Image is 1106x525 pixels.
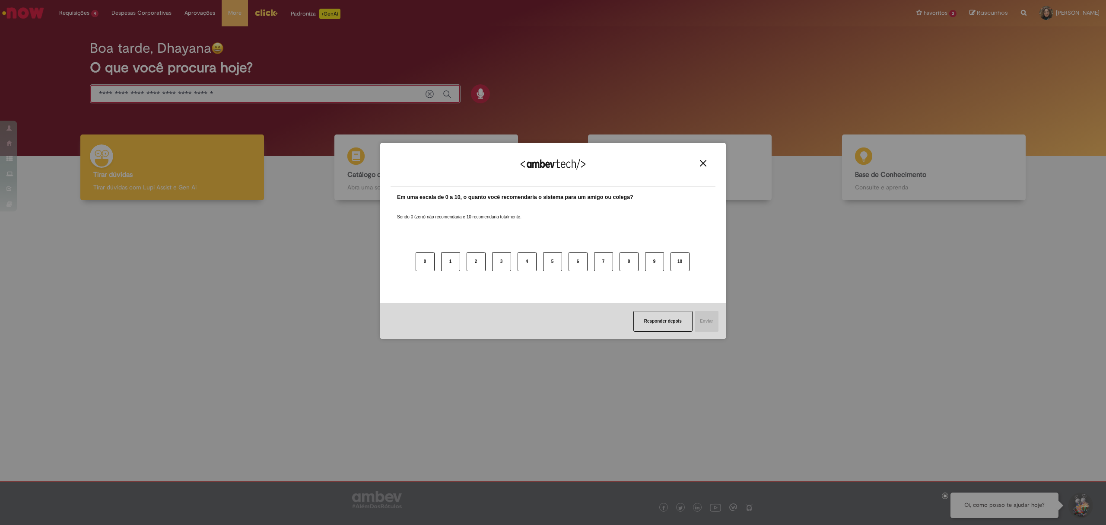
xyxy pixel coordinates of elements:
button: 6 [569,252,588,271]
label: Sendo 0 (zero) não recomendaria e 10 recomendaria totalmente. [397,204,521,220]
button: 2 [467,252,486,271]
img: Close [700,160,706,166]
button: 5 [543,252,562,271]
button: 10 [671,252,690,271]
button: 7 [594,252,613,271]
label: Em uma escala de 0 a 10, o quanto você recomendaria o sistema para um amigo ou colega? [397,193,633,202]
button: 1 [441,252,460,271]
button: 0 [416,252,435,271]
button: Responder depois [633,311,693,332]
button: 9 [645,252,664,271]
button: 4 [518,252,537,271]
button: 3 [492,252,511,271]
button: Close [697,160,709,167]
button: 8 [620,252,639,271]
img: Logo Ambevtech [521,159,585,170]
